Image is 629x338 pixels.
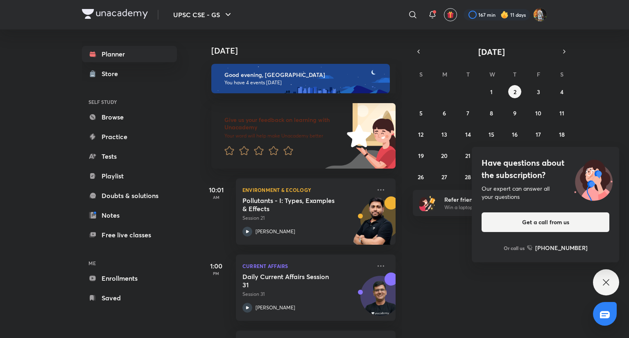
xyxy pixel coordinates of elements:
[514,88,516,96] abbr: October 2, 2025
[168,7,238,23] button: UPSC CSE - GS
[513,70,516,78] abbr: Thursday
[438,170,451,183] button: October 27, 2025
[441,131,447,138] abbr: October 13, 2025
[418,152,424,160] abbr: October 19, 2025
[242,196,344,213] h5: Pollutants - I: Types, Examples & Effects
[414,128,428,141] button: October 12, 2025
[82,46,177,62] a: Planner
[441,152,448,160] abbr: October 20, 2025
[513,109,516,117] abbr: October 9, 2025
[485,85,498,98] button: October 1, 2025
[466,109,469,117] abbr: October 7, 2025
[466,70,470,78] abbr: Tuesday
[419,109,423,117] abbr: October 5, 2025
[82,256,177,270] h6: ME
[418,131,423,138] abbr: October 12, 2025
[560,70,563,78] abbr: Saturday
[361,280,400,320] img: Avatar
[224,79,382,86] p: You have 4 events [DATE]
[438,128,451,141] button: October 13, 2025
[414,106,428,119] button: October 5, 2025
[462,128,475,141] button: October 14, 2025
[478,46,505,57] span: [DATE]
[211,64,390,93] img: evening
[482,157,609,181] h4: Have questions about the subscription?
[82,270,177,286] a: Enrollments
[82,109,177,125] a: Browse
[535,243,588,252] h6: [PHONE_NUMBER]
[443,109,446,117] abbr: October 6, 2025
[82,290,177,306] a: Saved
[508,128,521,141] button: October 16, 2025
[485,106,498,119] button: October 8, 2025
[532,128,545,141] button: October 17, 2025
[242,214,371,222] p: Session 21
[489,70,495,78] abbr: Wednesday
[224,133,344,139] p: Your word will help make Unacademy better
[82,65,177,82] a: Store
[482,212,609,232] button: Get a call from us
[82,95,177,109] h6: SELF STUDY
[444,8,457,21] button: avatar
[465,152,471,160] abbr: October 21, 2025
[555,85,568,98] button: October 4, 2025
[535,109,541,117] abbr: October 10, 2025
[444,204,545,211] p: Win a laptop, vouchers & more
[465,131,471,138] abbr: October 14, 2025
[532,85,545,98] button: October 3, 2025
[512,131,518,138] abbr: October 16, 2025
[242,185,371,195] p: Environment & Ecology
[489,131,494,138] abbr: October 15, 2025
[441,173,447,181] abbr: October 27, 2025
[482,185,609,201] div: Our expert can answer all your questions
[82,207,177,223] a: Notes
[351,196,396,253] img: unacademy
[444,195,545,204] h6: Refer friends
[224,71,382,79] h6: Good evening, [GEOGRAPHIC_DATA]
[82,128,177,145] a: Practice
[242,291,371,298] p: Session 31
[424,46,559,57] button: [DATE]
[555,106,568,119] button: October 11, 2025
[224,116,344,131] h6: Give us your feedback on learning with Unacademy
[447,11,454,18] img: avatar
[500,11,509,19] img: streak
[504,244,525,252] p: Or call us
[256,228,295,235] p: [PERSON_NAME]
[242,261,371,271] p: Current Affairs
[418,173,424,181] abbr: October 26, 2025
[508,106,521,119] button: October 9, 2025
[82,227,177,243] a: Free live classes
[527,243,588,252] a: [PHONE_NUMBER]
[490,88,493,96] abbr: October 1, 2025
[414,170,428,183] button: October 26, 2025
[200,195,233,200] p: AM
[419,195,436,211] img: referral
[211,46,404,56] h4: [DATE]
[438,149,451,162] button: October 20, 2025
[200,261,233,271] h5: 1:00
[533,8,547,22] img: Prakhar Singh
[462,106,475,119] button: October 7, 2025
[532,106,545,119] button: October 10, 2025
[485,128,498,141] button: October 15, 2025
[82,148,177,164] a: Tests
[490,109,493,117] abbr: October 8, 2025
[82,9,148,21] a: Company Logo
[242,273,344,289] h5: Daily Current Affairs Session 31
[568,157,619,201] img: ttu_illustration_new.svg
[414,149,428,162] button: October 19, 2025
[256,304,295,311] p: [PERSON_NAME]
[319,103,396,169] img: feedback_image
[82,187,177,204] a: Doubts & solutions
[555,128,568,141] button: October 18, 2025
[82,9,148,19] img: Company Logo
[508,85,521,98] button: October 2, 2025
[465,173,471,181] abbr: October 28, 2025
[537,88,540,96] abbr: October 3, 2025
[559,109,564,117] abbr: October 11, 2025
[82,168,177,184] a: Playlist
[200,271,233,276] p: PM
[442,70,447,78] abbr: Monday
[200,185,233,195] h5: 10:01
